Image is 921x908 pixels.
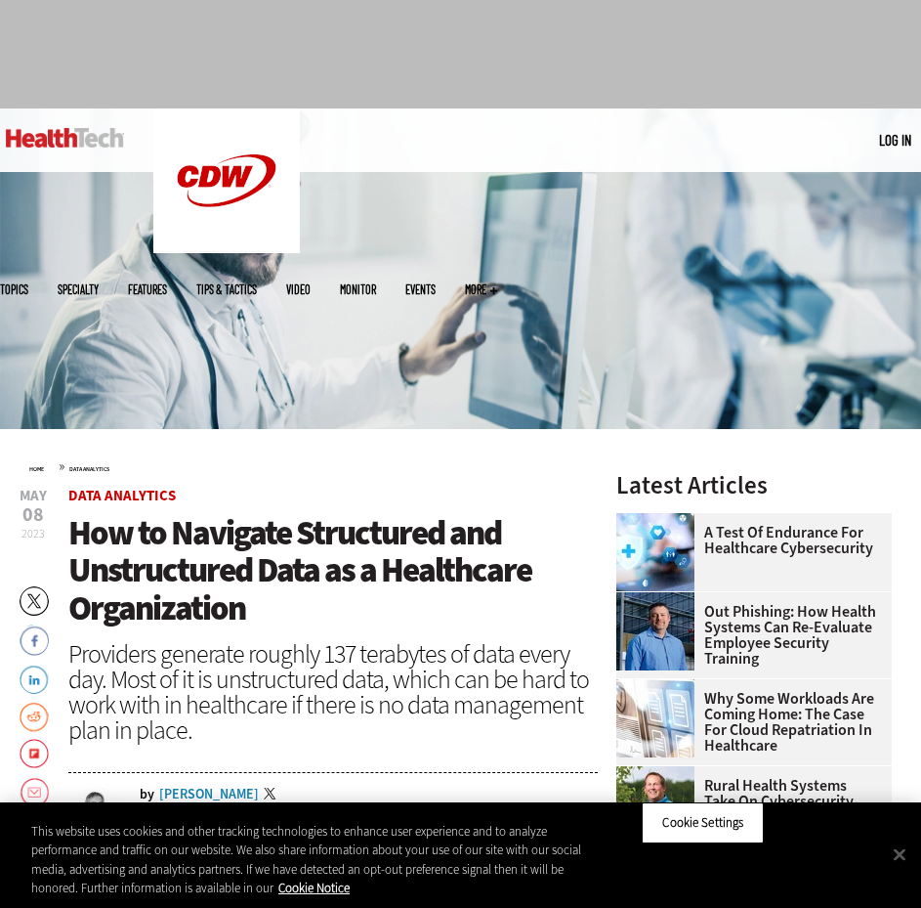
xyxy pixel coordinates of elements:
[6,128,124,148] img: Home
[31,822,602,898] div: This website uses cookies and other tracking technologies to enhance user experience and to analy...
[616,592,694,670] img: Scott Currie
[616,766,704,782] a: Jim Roeder
[642,802,764,843] button: Cookie Settings
[159,788,259,801] a: [PERSON_NAME]
[29,458,598,474] div: »
[68,510,531,630] span: How to Navigate Structured and Unstructured Data as a Healthcare Organization
[340,283,376,295] a: MonITor
[616,679,694,757] img: Electronic health records
[616,513,694,591] img: Healthcare cybersecurity
[21,526,45,541] span: 2023
[616,679,704,695] a: Electronic health records
[879,131,911,149] a: Log in
[616,525,880,556] a: A Test of Endurance for Healthcare Cybersecurity
[105,1,816,89] iframe: advertisement
[58,283,99,295] span: Specialty
[405,283,436,295] a: Events
[616,604,880,667] a: Out Phishing: How Health Systems Can Re-Evaluate Employee Security Training
[20,505,47,525] span: 08
[20,489,47,503] span: May
[153,108,300,253] img: Home
[128,283,167,295] a: Features
[68,788,125,844] img: Brian Eastwood
[616,691,880,754] a: Why Some Workloads Are Coming Home: The Case for Cloud Repatriation in Healthcare
[465,283,497,295] span: More
[616,766,694,844] img: Jim Roeder
[286,283,311,295] a: Video
[68,486,176,505] a: Data Analytics
[69,465,109,473] a: Data Analytics
[196,283,257,295] a: Tips & Tactics
[29,465,44,473] a: Home
[153,238,300,258] a: CDW
[616,778,880,841] a: Rural Health Systems Take On Cybersecurity Improvements with Support
[264,788,281,803] a: Twitter
[616,473,892,497] h3: Latest Articles
[278,880,350,896] a: More information about your privacy
[140,788,154,801] span: by
[616,513,704,529] a: Healthcare cybersecurity
[68,641,598,743] div: Providers generate roughly 137 terabytes of data every day. Most of it is unstructured data, whic...
[878,833,921,876] button: Close
[879,130,911,151] div: User menu
[616,592,704,608] a: Scott Currie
